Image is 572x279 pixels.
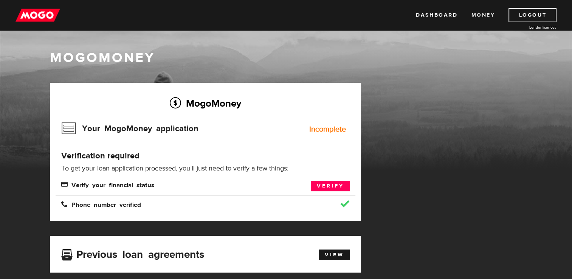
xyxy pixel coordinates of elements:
[16,8,60,22] img: mogo_logo-11ee424be714fa7cbb0f0f49df9e16ec.png
[309,126,346,133] div: Incomplete
[61,201,141,207] span: Phone number verified
[61,164,350,173] p: To get your loan application processed, you’ll just need to verify a few things:
[50,50,522,66] h1: MogoMoney
[500,25,556,30] a: Lender licences
[61,248,204,258] h3: Previous loan agreements
[508,8,556,22] a: Logout
[61,150,350,161] h4: Verification required
[61,181,154,188] span: Verify your financial status
[61,95,350,111] h2: MogoMoney
[319,250,350,260] a: View
[416,8,457,22] a: Dashboard
[311,181,350,191] a: Verify
[421,103,572,279] iframe: LiveChat chat widget
[61,119,198,138] h3: Your MogoMoney application
[471,8,495,22] a: Money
